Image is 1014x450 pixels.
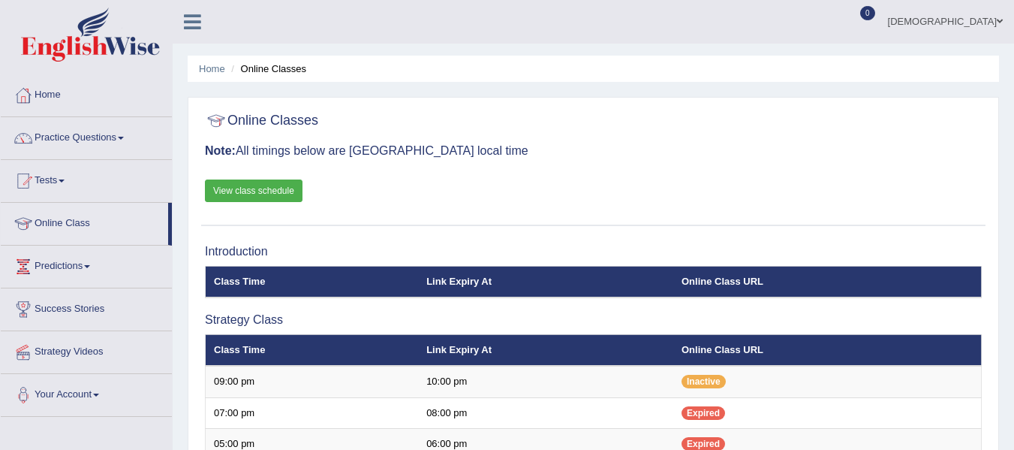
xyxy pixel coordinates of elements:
[1,117,172,155] a: Practice Questions
[682,375,726,388] span: Inactive
[418,366,673,397] td: 10:00 pm
[673,334,982,366] th: Online Class URL
[1,74,172,112] a: Home
[206,397,419,429] td: 07:00 pm
[205,144,236,157] b: Note:
[1,160,172,198] a: Tests
[205,245,982,258] h3: Introduction
[199,63,225,74] a: Home
[227,62,306,76] li: Online Classes
[206,266,419,297] th: Class Time
[1,246,172,283] a: Predictions
[682,406,725,420] span: Expired
[205,313,982,327] h3: Strategy Class
[1,203,168,240] a: Online Class
[1,374,172,412] a: Your Account
[860,6,875,20] span: 0
[1,288,172,326] a: Success Stories
[205,144,982,158] h3: All timings below are [GEOGRAPHIC_DATA] local time
[206,366,419,397] td: 09:00 pm
[1,331,172,369] a: Strategy Videos
[418,334,673,366] th: Link Expiry At
[673,266,982,297] th: Online Class URL
[206,334,419,366] th: Class Time
[418,397,673,429] td: 08:00 pm
[205,180,302,202] a: View class schedule
[205,110,318,132] h2: Online Classes
[418,266,673,297] th: Link Expiry At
